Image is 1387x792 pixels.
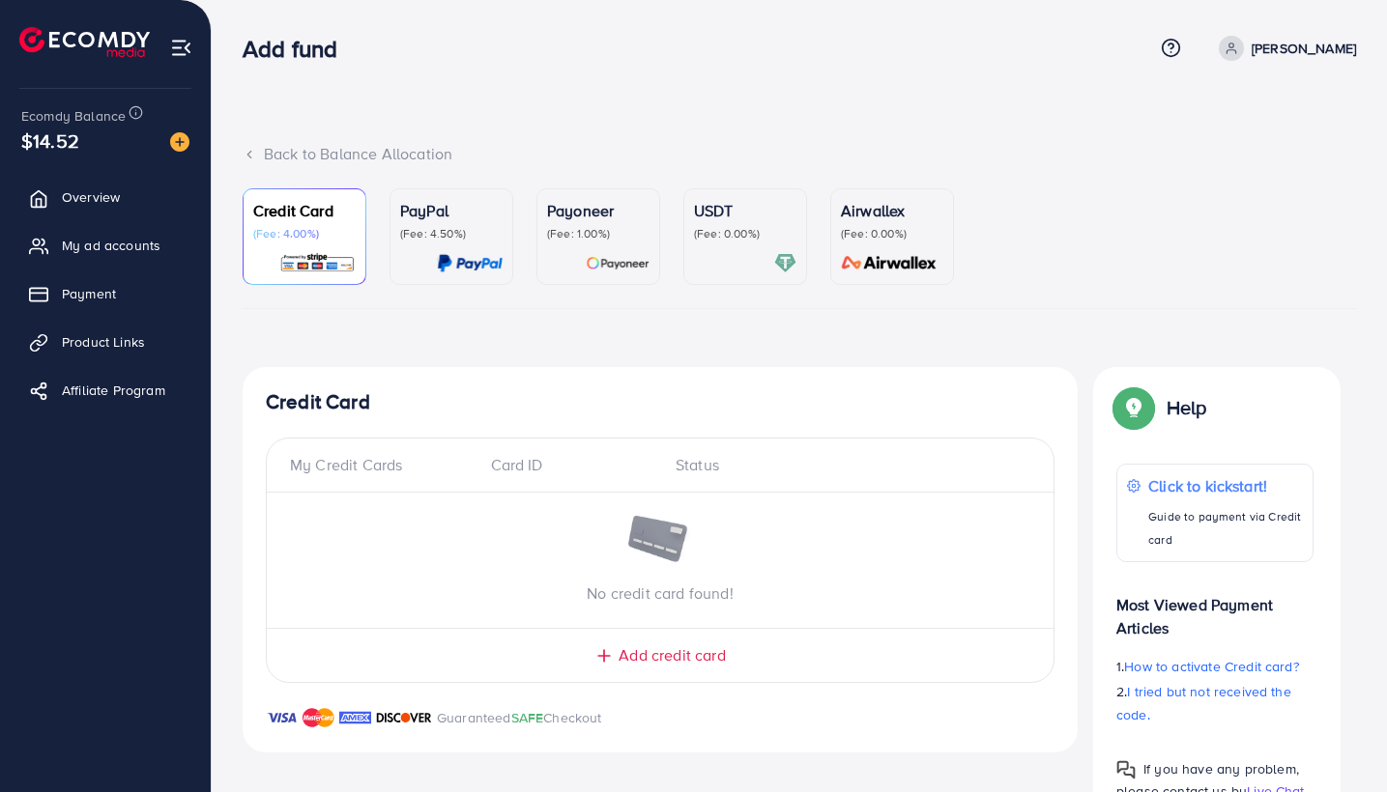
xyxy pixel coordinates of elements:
[266,390,1055,414] h4: Credit Card
[547,199,650,222] p: Payoneer
[547,226,650,241] p: (Fee: 1.00%)
[511,708,544,727] span: SAFE
[62,381,165,400] span: Affiliate Program
[400,199,503,222] p: PayPal
[290,454,476,476] div: My Credit Cards
[14,274,196,313] a: Payment
[586,252,650,274] img: card
[62,332,145,352] span: Product Links
[62,236,160,255] span: My ad accounts
[1148,474,1303,497] p: Click to kickstart!
[694,226,796,241] p: (Fee: 0.00%)
[62,284,116,303] span: Payment
[1124,657,1298,676] span: How to activate Credit card?
[21,106,126,126] span: Ecomdy Balance
[19,27,150,57] img: logo
[1167,396,1207,419] p: Help
[400,226,503,241] p: (Fee: 4.50%)
[253,199,356,222] p: Credit Card
[14,371,196,410] a: Affiliate Program
[1116,760,1136,779] img: Popup guide
[279,252,356,274] img: card
[243,143,1356,165] div: Back to Balance Allocation
[476,454,661,476] div: Card ID
[1116,682,1291,724] span: I tried but not received the code.
[694,199,796,222] p: USDT
[774,252,796,274] img: card
[1252,37,1356,60] p: [PERSON_NAME]
[170,37,192,59] img: menu
[1305,705,1373,778] iframe: Chat
[841,199,943,222] p: Airwallex
[339,706,371,729] img: brand
[1148,505,1303,552] p: Guide to payment via Credit card
[170,132,189,152] img: image
[243,35,353,63] h3: Add fund
[1116,680,1314,726] p: 2.
[1116,655,1314,678] p: 1.
[14,178,196,216] a: Overview
[841,226,943,241] p: (Fee: 0.00%)
[376,706,432,729] img: brand
[1116,390,1151,425] img: Popup guide
[437,252,503,274] img: card
[660,454,1030,476] div: Status
[619,644,725,666] span: Add credit card
[1116,578,1314,639] p: Most Viewed Payment Articles
[626,516,694,566] img: image
[1211,36,1356,61] a: [PERSON_NAME]
[267,581,1054,605] p: No credit card found!
[253,226,356,241] p: (Fee: 4.00%)
[266,706,298,729] img: brand
[14,323,196,361] a: Product Links
[437,706,602,729] p: Guaranteed Checkout
[62,187,120,207] span: Overview
[303,706,334,729] img: brand
[835,252,943,274] img: card
[21,127,79,155] span: $14.52
[14,226,196,265] a: My ad accounts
